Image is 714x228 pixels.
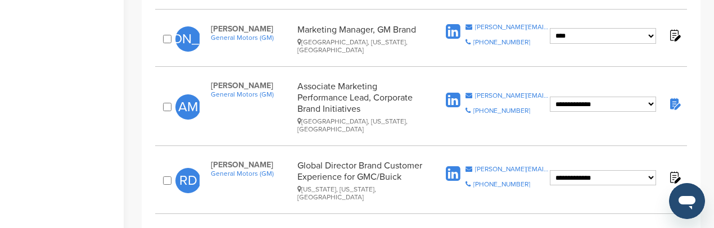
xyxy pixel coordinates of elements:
div: Associate Marketing Performance Lead, Corporate Brand Initiatives [297,81,425,133]
div: [PERSON_NAME][EMAIL_ADDRESS][PERSON_NAME][DOMAIN_NAME] [475,24,550,30]
a: General Motors (GM) [211,34,292,42]
iframe: Button to launch messaging window [669,183,705,219]
span: [PERSON_NAME] [211,160,292,170]
span: AM [175,94,201,120]
div: [PERSON_NAME][EMAIL_ADDRESS][PERSON_NAME][DOMAIN_NAME] [475,166,550,172]
div: [PHONE_NUMBER] [473,181,530,188]
a: General Motors (GM) [211,170,292,177]
div: [GEOGRAPHIC_DATA], [US_STATE], [GEOGRAPHIC_DATA] [297,38,425,54]
img: Notes [667,170,681,184]
img: Notes [667,28,681,42]
span: [PERSON_NAME] [211,81,292,90]
span: RD [175,168,201,193]
img: Notes fill [667,97,681,111]
div: [PHONE_NUMBER] [473,39,530,45]
div: Global Director Brand Customer Experience for GMC/Buick [297,160,425,201]
div: [PERSON_NAME][EMAIL_ADDRESS][PERSON_NAME][DOMAIN_NAME] [475,92,550,99]
span: [PERSON_NAME] [211,24,292,34]
a: General Motors (GM) [211,90,292,98]
div: [PHONE_NUMBER] [473,107,530,114]
span: [PERSON_NAME] [175,26,201,52]
div: [GEOGRAPHIC_DATA], [US_STATE], [GEOGRAPHIC_DATA] [297,117,425,133]
div: [US_STATE], [US_STATE], [GEOGRAPHIC_DATA] [297,185,425,201]
div: Marketing Manager, GM Brand [297,24,425,54]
